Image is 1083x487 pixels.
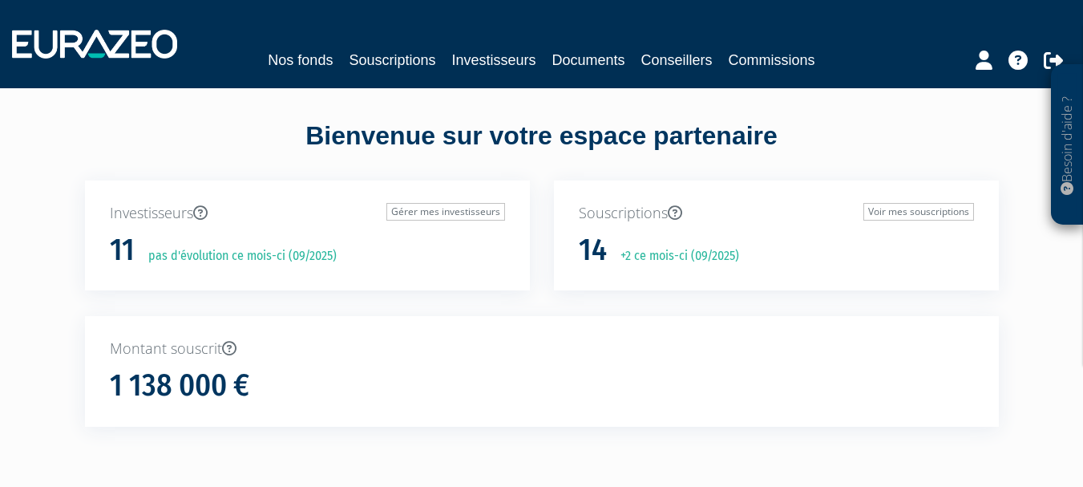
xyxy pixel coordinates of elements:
[1058,73,1077,217] p: Besoin d'aide ?
[609,247,739,266] p: +2 ce mois-ci (09/2025)
[73,118,1011,181] div: Bienvenue sur votre espace partenaire
[137,247,337,266] p: pas d'évolution ce mois-ci (09/2025)
[579,233,607,267] h1: 14
[863,203,974,221] a: Voir mes souscriptions
[386,203,505,221] a: Gérer mes investisseurs
[268,49,333,71] a: Nos fonds
[729,49,815,71] a: Commissions
[110,369,249,403] h1: 1 138 000 €
[110,233,135,267] h1: 11
[110,203,505,224] p: Investisseurs
[552,49,625,71] a: Documents
[641,49,713,71] a: Conseillers
[579,203,974,224] p: Souscriptions
[349,49,435,71] a: Souscriptions
[451,49,535,71] a: Investisseurs
[110,339,974,359] p: Montant souscrit
[12,30,177,59] img: 1732889491-logotype_eurazeo_blanc_rvb.png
